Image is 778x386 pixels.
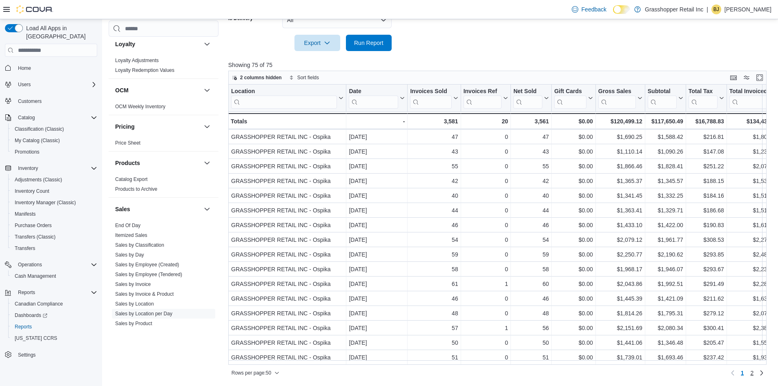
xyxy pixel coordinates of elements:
[513,161,549,171] div: 55
[648,235,683,245] div: $1,961.77
[729,88,772,109] div: Total Invoiced
[15,63,34,73] a: Home
[15,62,97,73] span: Home
[513,147,549,156] div: 43
[15,126,64,132] span: Classification (Classic)
[747,366,757,379] a: Page 2 of 2
[18,289,35,296] span: Reports
[115,86,129,94] h3: OCM
[554,88,586,109] div: Gift Card Sales
[689,116,724,126] div: $16,788.83
[115,67,174,74] span: Loyalty Redemption Values
[648,176,683,186] div: $1,345.57
[8,123,100,135] button: Classification (Classic)
[115,321,152,326] a: Sales by Product
[15,312,47,319] span: Dashboards
[15,350,39,360] a: Settings
[8,208,100,220] button: Manifests
[598,147,642,156] div: $1,110.14
[5,58,97,382] nav: Complex example
[463,88,501,109] div: Invoices Ref
[11,186,53,196] a: Inventory Count
[513,88,542,96] div: Net Sold
[15,199,76,206] span: Inventory Manager (Classic)
[2,287,100,298] button: Reports
[8,231,100,243] button: Transfers (Classic)
[598,88,636,96] div: Gross Sales
[8,310,100,321] a: Dashboards
[11,333,60,343] a: [US_STATE] CCRS
[349,220,405,230] div: [DATE]
[598,132,642,142] div: $1,690.25
[18,98,42,105] span: Customers
[689,250,724,259] div: $293.85
[513,250,549,259] div: 59
[115,57,159,64] span: Loyalty Adjustments
[568,1,610,18] a: Feedback
[410,235,458,245] div: 54
[513,132,549,142] div: 47
[648,132,683,142] div: $1,588.42
[598,88,642,109] button: Gross Sales
[11,221,55,230] a: Purchase Orders
[689,235,724,245] div: $308.53
[349,161,405,171] div: [DATE]
[729,88,772,96] div: Total Invoiced
[11,322,97,332] span: Reports
[648,250,683,259] div: $2,190.62
[410,220,458,230] div: 46
[8,146,100,158] button: Promotions
[689,88,718,109] div: Total Tax
[554,176,593,186] div: $0.00
[554,116,593,126] div: $0.00
[410,88,451,109] div: Invoices Sold
[410,205,458,215] div: 44
[8,270,100,282] button: Cash Management
[463,220,508,230] div: 0
[645,4,703,14] p: Grasshopper Retail Inc
[202,204,212,214] button: Sales
[11,198,97,208] span: Inventory Manager (Classic)
[231,161,343,171] div: GRASSHOPPER RETAIL INC - Ospika
[11,124,67,134] a: Classification (Classic)
[463,161,508,171] div: 0
[598,116,642,126] div: $120,499.12
[410,161,458,171] div: 55
[613,5,630,14] input: Dark Mode
[2,62,100,74] button: Home
[15,260,97,270] span: Operations
[513,191,549,201] div: 40
[8,197,100,208] button: Inventory Manager (Classic)
[598,176,642,186] div: $1,365.37
[463,132,508,142] div: 0
[463,116,508,126] div: 20
[115,123,134,131] h3: Pricing
[648,161,683,171] div: $1,828.41
[513,88,542,109] div: Net Sold
[231,250,343,259] div: GRASSHOPPER RETAIL INC - Ospika
[11,271,59,281] a: Cash Management
[240,74,282,81] span: 2 columns hidden
[463,235,508,245] div: 0
[109,174,218,197] div: Products
[11,209,39,219] a: Manifests
[598,220,642,230] div: $1,433.10
[11,333,97,343] span: Washington CCRS
[18,81,31,88] span: Users
[231,220,343,230] div: GRASSHOPPER RETAIL INC - Ospika
[11,209,97,219] span: Manifests
[231,205,343,215] div: GRASSHOPPER RETAIL INC - Ospika
[598,235,642,245] div: $2,079.12
[11,243,97,253] span: Transfers
[23,24,97,40] span: Load All Apps in [GEOGRAPHIC_DATA]
[11,175,97,185] span: Adjustments (Classic)
[115,232,147,238] a: Itemized Sales
[232,370,271,376] span: Rows per page : 50
[11,310,97,320] span: Dashboards
[463,88,501,96] div: Invoices Ref
[554,220,593,230] div: $0.00
[15,245,35,252] span: Transfers
[15,149,40,155] span: Promotions
[115,311,172,317] a: Sales by Location per Day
